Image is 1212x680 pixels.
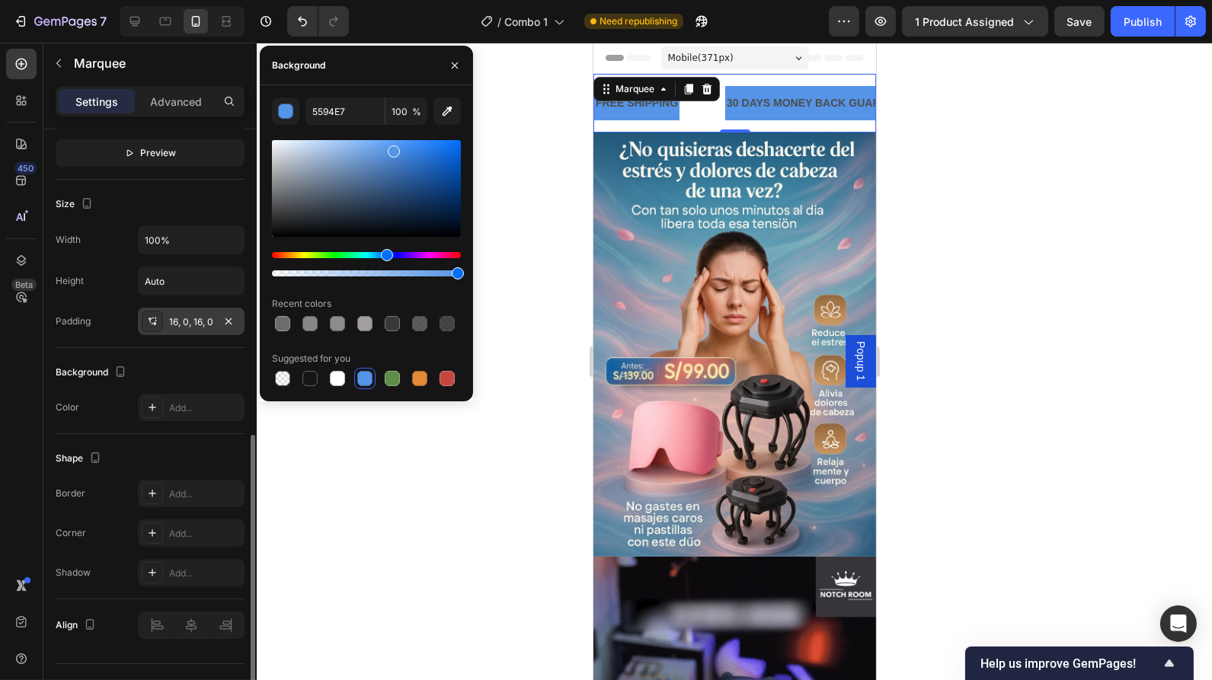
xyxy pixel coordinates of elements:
[56,274,84,288] div: Height
[915,14,1014,30] span: 1 product assigned
[287,6,349,37] div: Undo/Redo
[141,145,177,161] span: Preview
[1054,6,1105,37] button: Save
[139,267,244,295] input: Auto
[56,401,79,414] div: Color
[11,279,37,291] div: Beta
[56,233,81,247] div: Width
[1111,6,1175,37] button: Publish
[412,105,421,119] span: %
[75,94,118,110] p: Settings
[56,194,96,215] div: Size
[56,314,91,328] div: Padding
[56,362,130,383] div: Background
[169,487,241,501] div: Add...
[1124,14,1162,30] div: Publish
[169,401,241,415] div: Add...
[14,162,37,174] div: 450
[169,527,241,541] div: Add...
[56,526,86,540] div: Corner
[980,654,1178,672] button: Show survey - Help us improve GemPages!
[6,6,114,37] button: 7
[1067,15,1092,28] span: Save
[980,656,1160,671] span: Help us improve GemPages!
[169,315,213,329] div: 16, 0, 16, 0
[56,487,85,500] div: Border
[504,14,548,30] span: Combo 1
[272,297,331,311] div: Recent colors
[139,226,244,254] input: Auto
[305,97,385,125] input: Eg: FFFFFF
[56,139,245,167] button: Preview
[272,352,350,366] div: Suggested for you
[132,49,325,72] div: 30 DAYS MONEY BACK GUARANTEE
[100,12,107,30] p: 7
[74,54,238,72] p: Marquee
[56,449,104,469] div: Shape
[600,14,677,28] span: Need republishing
[56,566,91,579] div: Shadow
[150,94,202,110] p: Advanced
[1160,605,1197,642] div: Open Intercom Messenger
[19,40,64,53] div: Marquee
[56,615,99,636] div: Align
[497,14,501,30] span: /
[272,59,325,72] div: Background
[593,43,876,680] iframe: Design area
[169,567,241,580] div: Add...
[902,6,1048,37] button: 1 product assigned
[272,252,461,258] div: Hue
